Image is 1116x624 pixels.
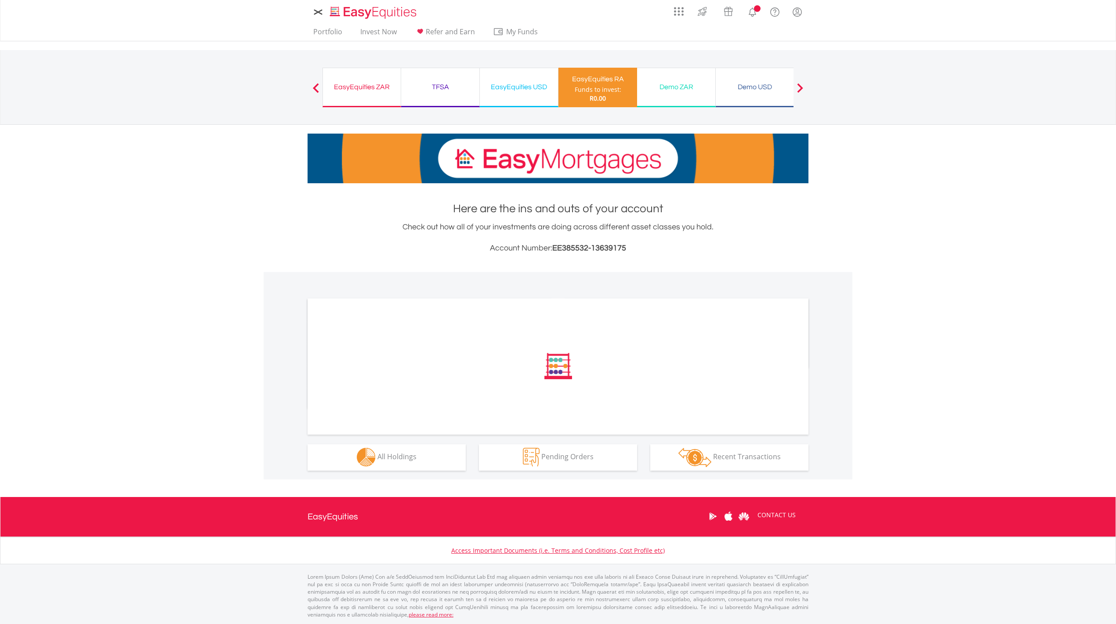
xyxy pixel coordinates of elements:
a: My Profile [786,2,808,22]
h3: Account Number: [308,242,808,254]
div: Funds to invest: [575,85,621,94]
div: TFSA [406,81,474,93]
button: All Holdings [308,444,466,471]
img: grid-menu-icon.svg [674,7,684,16]
span: Refer and Earn [426,27,475,36]
button: Recent Transactions [650,444,808,471]
div: Check out how all of your investments are doing across different asset classes you hold. [308,221,808,254]
img: vouchers-v2.svg [721,4,736,18]
img: pending_instructions-wht.png [523,448,540,467]
button: Pending Orders [479,444,637,471]
div: EasyEquities USD [485,81,553,93]
a: Home page [326,2,420,20]
a: Access Important Documents (i.e. Terms and Conditions, Cost Profile etc) [451,546,665,555]
img: EasyMortage Promotion Banner [308,134,808,183]
span: All Holdings [377,452,417,461]
a: Invest Now [357,27,400,41]
img: EasyEquities_Logo.png [328,5,420,20]
a: CONTACT US [751,503,802,527]
a: AppsGrid [668,2,689,16]
a: Portfolio [310,27,346,41]
span: R0.00 [590,94,606,102]
a: EasyEquities [308,497,358,537]
img: holdings-wht.png [357,448,376,467]
span: My Funds [493,26,551,37]
a: Notifications [741,2,764,20]
button: Previous [307,87,325,96]
div: Demo ZAR [642,81,710,93]
h1: Here are the ins and outs of your account [308,201,808,217]
img: thrive-v2.svg [695,4,710,18]
a: Vouchers [715,2,741,18]
img: transactions-zar-wht.png [678,448,711,467]
button: Next [791,87,809,96]
a: Google Play [705,503,721,530]
a: FAQ's and Support [764,2,786,20]
div: EasyEquities RA [564,73,632,85]
a: Huawei [736,503,751,530]
div: Demo USD [721,81,789,93]
p: Lorem Ipsum Dolors (Ame) Con a/e SeddOeiusmod tem InciDiduntut Lab Etd mag aliquaen admin veniamq... [308,573,808,618]
a: Refer and Earn [411,27,478,41]
a: please read more: [409,611,453,618]
span: Recent Transactions [713,452,781,461]
div: EasyEquities ZAR [328,81,395,93]
span: EE385532-13639175 [552,244,626,252]
span: Pending Orders [541,452,594,461]
a: Apple [721,503,736,530]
